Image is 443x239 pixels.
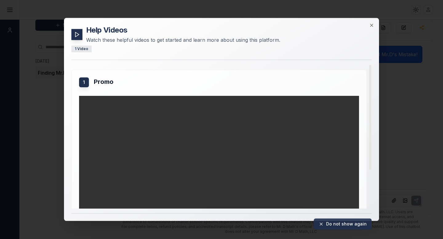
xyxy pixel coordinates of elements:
[79,77,89,87] div: 1
[94,77,359,86] h3: Promo
[71,45,92,52] div: 1 Video
[86,25,280,35] h2: Help Videos
[86,36,280,44] p: Watch these helpful videos to get started and learn more about using this platform.
[314,218,372,229] button: Do not show again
